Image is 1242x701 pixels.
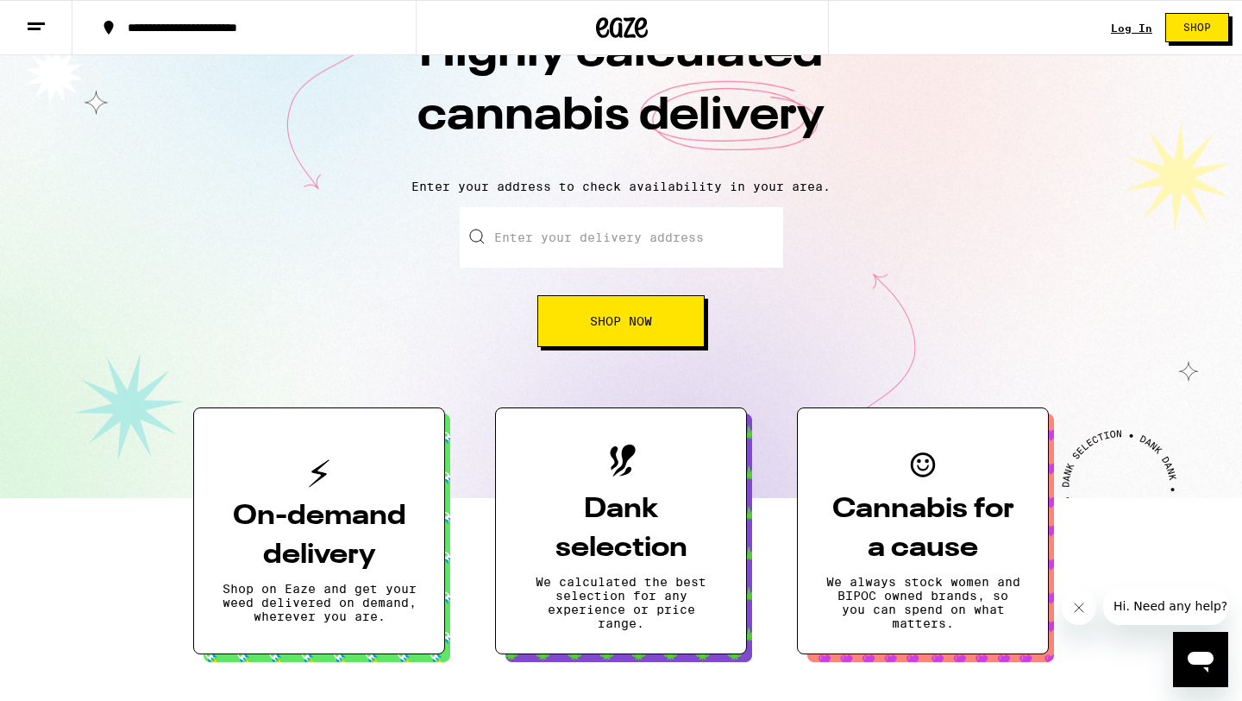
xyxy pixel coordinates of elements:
p: Shop on Eaze and get your weed delivered on demand, wherever you are. [222,582,417,623]
button: Shop Now [537,295,705,347]
a: Log In [1111,22,1152,34]
h1: Highly calculated cannabis delivery [319,22,923,166]
span: Shop [1183,22,1211,33]
h3: Cannabis for a cause [825,490,1020,568]
input: Enter your delivery address [460,207,783,268]
iframe: Button to launch messaging window [1173,632,1228,687]
iframe: Message from company [1103,587,1228,625]
h3: On-demand delivery [222,497,417,575]
button: Cannabis for a causeWe always stock women and BIPOC owned brands, so you can spend on what matters. [797,407,1049,654]
iframe: Close message [1062,590,1096,625]
a: Shop [1152,13,1242,42]
p: Enter your address to check availability in your area. [17,180,1225,193]
h3: Dank selection [524,490,718,568]
button: On-demand deliveryShop on Eaze and get your weed delivered on demand, wherever you are. [193,407,445,654]
p: We always stock women and BIPOC owned brands, so you can spend on what matters. [825,575,1020,630]
span: Shop Now [590,315,652,327]
p: We calculated the best selection for any experience or price range. [524,575,718,630]
button: Shop [1165,13,1229,42]
button: Dank selectionWe calculated the best selection for any experience or price range. [495,407,747,654]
